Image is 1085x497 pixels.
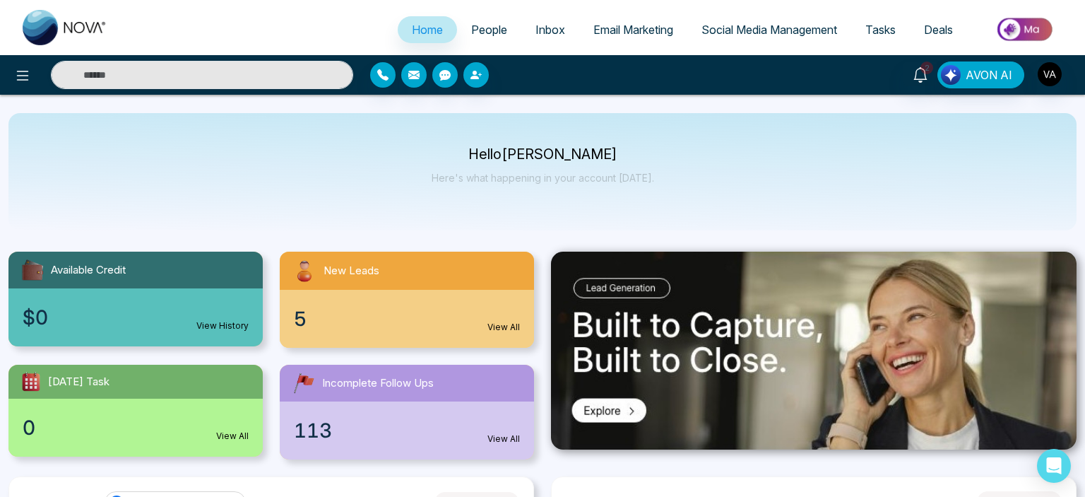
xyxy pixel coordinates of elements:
span: Available Credit [51,262,126,279]
span: 0 [23,413,35,443]
span: New Leads [324,263,379,279]
a: View History [196,320,249,332]
a: View All [487,321,520,334]
span: Inbox [535,23,565,37]
a: View All [216,430,249,443]
img: . [551,252,1077,450]
span: Social Media Management [701,23,837,37]
img: Lead Flow [941,65,961,85]
a: Home [398,16,457,43]
a: Social Media Management [687,16,851,43]
img: Nova CRM Logo [23,10,107,45]
p: Hello [PERSON_NAME] [432,148,654,160]
span: Tasks [865,23,896,37]
span: Home [412,23,443,37]
p: Here's what happening in your account [DATE]. [432,172,654,184]
a: View All [487,433,520,445]
span: Incomplete Follow Ups [322,375,434,392]
a: 2 [903,62,937,86]
a: Email Marketing [579,16,687,43]
img: todayTask.svg [20,370,42,393]
div: Open Intercom Messenger [1037,449,1071,483]
span: 2 [920,62,933,74]
img: Market-place.gif [974,13,1077,45]
a: Tasks [851,16,910,43]
img: User Avatar [1038,62,1062,86]
a: Inbox [521,16,579,43]
a: Deals [910,16,967,43]
a: People [457,16,521,43]
span: AVON AI [966,66,1012,83]
span: 5 [294,304,307,334]
span: Deals [924,23,953,37]
span: $0 [23,303,48,332]
span: [DATE] Task [48,374,109,390]
button: AVON AI [937,62,1024,88]
a: New Leads5View All [271,252,542,348]
a: Incomplete Follow Ups113View All [271,365,542,460]
span: 113 [294,416,332,445]
img: newLeads.svg [291,257,318,284]
span: Email Marketing [593,23,673,37]
img: availableCredit.svg [20,257,45,283]
span: People [471,23,507,37]
img: followUps.svg [291,370,316,396]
